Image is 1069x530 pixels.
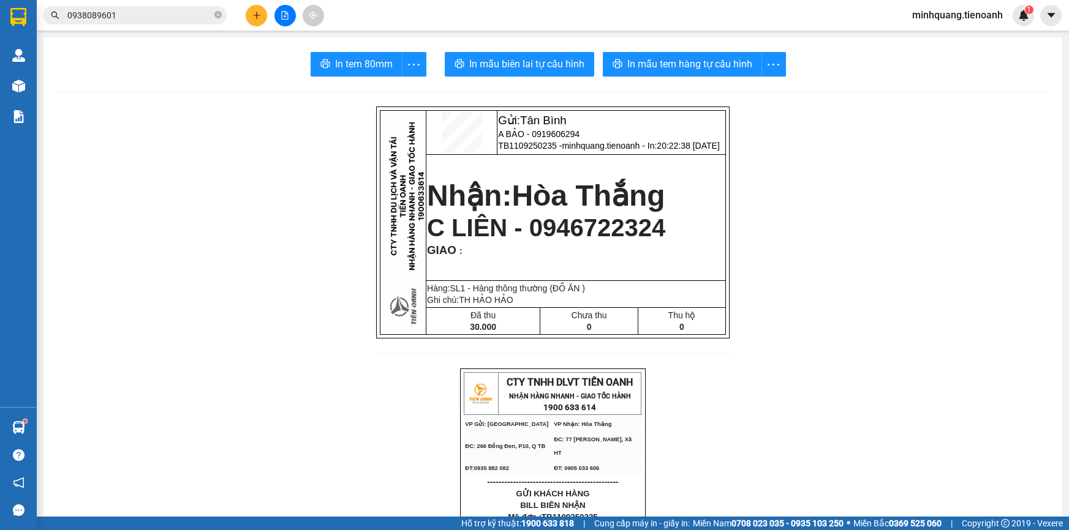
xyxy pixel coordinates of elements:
img: solution-icon [12,110,25,123]
span: 0 [679,322,684,332]
span: plus [252,11,261,20]
span: printer [320,59,330,70]
span: 20:22:38 [DATE] [657,141,719,151]
button: printerIn mẫu biên lai tự cấu hình [445,52,594,77]
button: printerIn tem 80mm [311,52,402,77]
button: printerIn mẫu tem hàng tự cấu hình [603,52,762,77]
span: Mã đơn : [508,512,598,521]
span: ĐC: 266 Đồng Đen, P10, Q TB [465,443,545,449]
span: 0 [587,322,592,332]
span: minhquang.tienoanh - In: [562,141,719,151]
span: minhquang.tienoanh [902,7,1013,23]
span: In mẫu tem hàng tự cấu hình [627,56,752,72]
span: close-circle [214,11,222,18]
button: file-add [274,5,296,26]
span: VP Gửi: [GEOGRAPHIC_DATA] [465,421,548,427]
button: more [402,52,426,77]
span: | [583,517,585,530]
span: ⚪️ [847,521,850,526]
span: TH HẢO HẢO [459,295,513,305]
span: Ghi chú: [427,295,513,305]
img: icon-new-feature [1018,10,1029,21]
img: warehouse-icon [12,80,25,92]
strong: 1900 633 818 [521,518,574,528]
button: more [761,52,786,77]
span: TB1109250235 [542,512,598,521]
span: CTY TNHH DLVT TIẾN OANH [507,376,633,388]
span: message [13,504,25,516]
span: In mẫu biên lai tự cấu hình [469,56,584,72]
img: logo [465,378,496,409]
button: aim [303,5,324,26]
span: Hòa Thắng [512,179,665,212]
span: close-circle [214,10,222,21]
span: C LIÊN - 0946722324 [427,214,665,241]
span: caret-down [1046,10,1057,21]
span: Tân Bình [520,114,567,127]
span: BILL BIÊN NHẬN [520,501,586,510]
span: printer [455,59,464,70]
strong: 0369 525 060 [889,518,942,528]
span: printer [613,59,622,70]
span: Đã thu [470,310,496,320]
span: 1 - Hàng thông thường (ĐỒ ĂN ) [461,283,585,293]
span: aim [309,11,317,20]
span: GỬI KHÁCH HÀNG [516,489,590,498]
span: more [402,57,426,72]
span: file-add [281,11,289,20]
span: Thu hộ [668,310,696,320]
span: copyright [1001,519,1010,528]
span: question-circle [13,449,25,461]
span: GIAO [427,244,456,256]
span: Miền Bắc [853,517,942,530]
img: warehouse-icon [12,49,25,62]
span: ĐC: 77 [PERSON_NAME], Xã HT [554,436,632,456]
strong: 0708 023 035 - 0935 103 250 [731,518,844,528]
span: VP Nhận: Hòa Thắng [554,421,611,427]
span: ---------------------------------------------- [487,477,618,487]
span: | [951,517,953,530]
span: : [456,246,463,256]
span: Hàng:SL [427,283,585,293]
span: In tem 80mm [335,56,393,72]
sup: 1 [1025,6,1033,14]
strong: NHẬN HÀNG NHANH - GIAO TỐC HÀNH [509,392,631,400]
span: 30.000 [470,322,496,332]
strong: 1900 633 614 [543,403,596,412]
span: Hỗ trợ kỹ thuật: [461,517,574,530]
button: caret-down [1040,5,1062,26]
span: 1 [1027,6,1031,14]
img: logo-vxr [10,8,26,26]
span: Miền Nam [693,517,844,530]
input: Tìm tên, số ĐT hoặc mã đơn [67,9,212,22]
span: Chưa thu [572,310,607,320]
span: notification [13,477,25,488]
img: warehouse-icon [12,421,25,434]
span: TB1109250235 - [498,141,720,151]
span: A BẢO - 0919606294 [498,129,580,139]
sup: 1 [23,419,27,423]
span: Gửi: [498,114,567,127]
strong: Nhận: [427,179,665,212]
span: ĐT: 0905 033 606 [554,465,599,471]
span: search [51,11,59,20]
span: Cung cấp máy in - giấy in: [594,517,690,530]
span: more [762,57,785,72]
span: ĐT:0935 882 082 [465,465,509,471]
button: plus [246,5,267,26]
